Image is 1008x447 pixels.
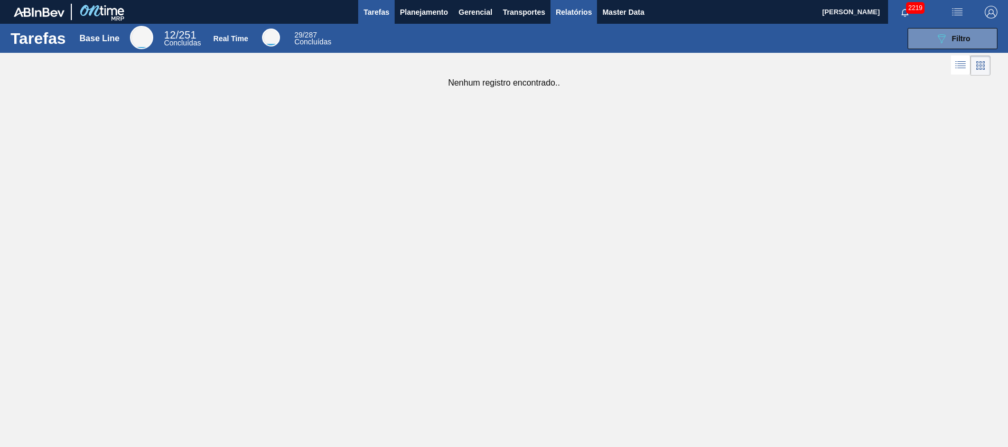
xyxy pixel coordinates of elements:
[985,6,997,18] img: Logout
[164,39,201,47] span: Concluídas
[951,6,964,18] img: userActions
[294,38,331,46] span: Concluídas
[400,6,448,18] span: Planejamento
[952,34,970,43] span: Filtro
[130,26,153,49] div: Base Line
[294,32,331,45] div: Real Time
[14,7,64,17] img: TNhmsLtSVTkK8tSr43FrP2fwEKptu5GPRR3wAAAABJRU5ErkJggg==
[11,32,66,44] h1: Tarefas
[906,2,925,14] span: 2219
[213,34,248,43] div: Real Time
[294,31,317,39] span: / 287
[294,31,303,39] span: 29
[556,6,592,18] span: Relatórios
[908,28,997,49] button: Filtro
[970,55,991,76] div: Visão em Cards
[951,55,970,76] div: Visão em Lista
[262,29,280,46] div: Real Time
[164,31,201,46] div: Base Line
[459,6,492,18] span: Gerencial
[80,34,120,43] div: Base Line
[503,6,545,18] span: Transportes
[164,29,196,41] span: / 251
[164,29,175,41] span: 12
[888,5,922,20] button: Notificações
[602,6,644,18] span: Master Data
[363,6,389,18] span: Tarefas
